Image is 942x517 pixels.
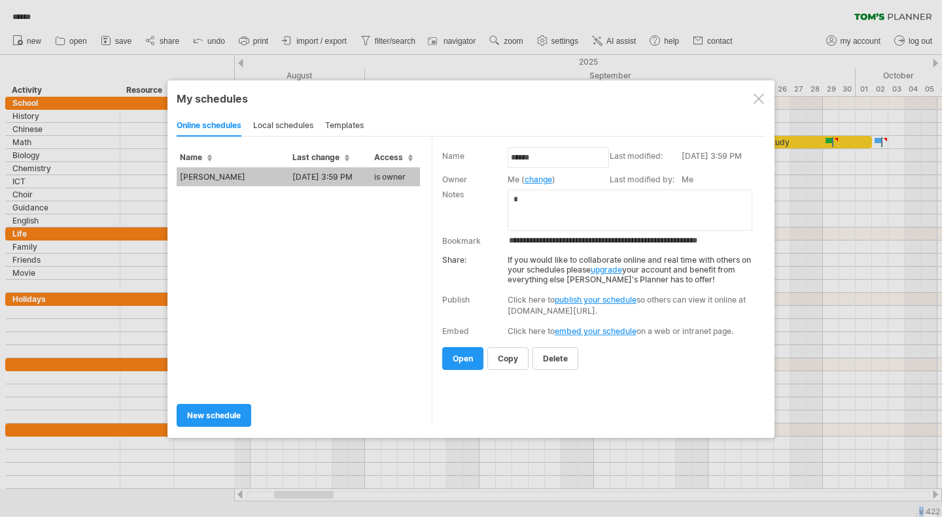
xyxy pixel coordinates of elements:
span: Last change [292,152,349,162]
td: Owner [442,173,508,188]
td: Notes [442,188,508,232]
div: Publish [442,295,470,305]
td: Bookmark [442,232,508,248]
span: delete [543,354,568,363]
span: open [453,354,473,363]
div: online schedules [177,116,241,137]
span: Access [374,152,413,162]
td: Name [442,150,508,173]
div: Embed [442,326,469,336]
a: change [525,175,552,184]
td: Me [682,173,762,188]
div: If you would like to collaborate online and real time with others on your schedules please your a... [442,248,757,284]
span: new schedule [187,410,241,420]
a: open [442,347,483,370]
div: Click here to on a web or intranet page. [508,326,757,336]
span: copy [498,354,518,363]
div: Click here to so others can view it online at [DOMAIN_NAME][URL]. [508,294,757,316]
div: local schedules [253,116,313,137]
td: is owner [371,167,420,186]
div: My schedules [177,92,765,105]
a: embed your schedule [555,326,637,336]
span: Name [180,152,212,162]
a: new schedule [177,404,251,427]
td: Last modified: [610,150,682,173]
a: publish your schedule [555,295,637,305]
a: copy [487,347,529,370]
div: templates [325,116,364,137]
strong: Share: [442,255,466,265]
td: [DATE] 3:59 PM [682,150,762,173]
td: Last modified by: [610,173,682,188]
td: [PERSON_NAME] [177,167,289,186]
div: Me ( ) [508,175,603,184]
a: delete [532,347,578,370]
td: [DATE] 3:59 PM [289,167,371,186]
a: upgrade [591,265,622,275]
